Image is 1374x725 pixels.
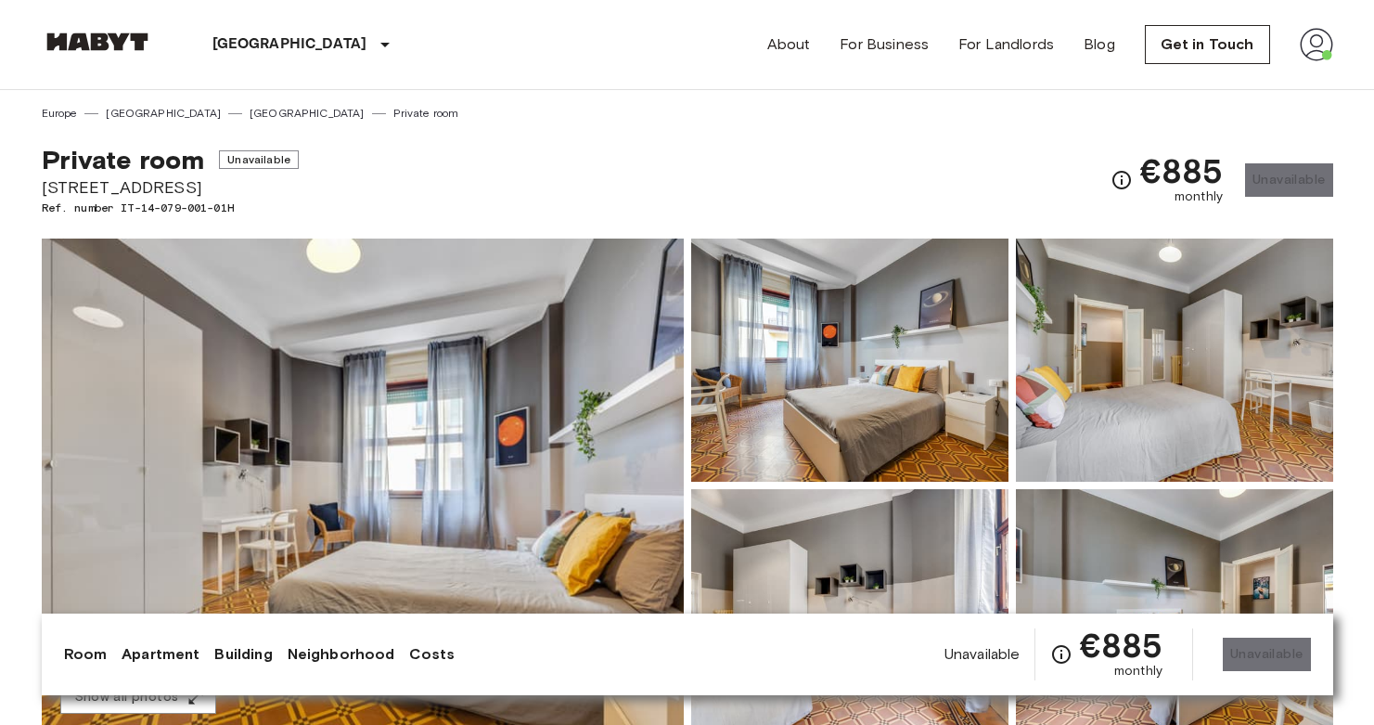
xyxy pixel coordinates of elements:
svg: Check cost overview for full price breakdown. Please note that discounts apply to new joiners onl... [1050,643,1072,666]
a: Building [214,643,272,666]
a: [GEOGRAPHIC_DATA] [106,105,221,122]
button: Show all photos [60,680,216,715]
span: monthly [1175,188,1223,206]
a: Blog [1084,33,1115,56]
img: Picture of unit IT-14-079-001-01H [1016,239,1333,482]
img: Picture of unit IT-14-079-001-01H [691,239,1008,482]
a: For Landlords [958,33,1054,56]
a: Room [64,643,108,666]
svg: Check cost overview for full price breakdown. Please note that discounts apply to new joiners onl... [1111,169,1133,191]
span: [STREET_ADDRESS] [42,175,299,200]
span: monthly [1114,662,1162,680]
img: avatar [1300,28,1333,61]
a: Private room [393,105,459,122]
a: About [767,33,811,56]
a: Costs [409,643,455,666]
p: [GEOGRAPHIC_DATA] [212,33,367,56]
a: For Business [840,33,929,56]
a: Neighborhood [288,643,395,666]
a: [GEOGRAPHIC_DATA] [250,105,365,122]
span: Private room [42,144,205,175]
span: €885 [1080,628,1162,662]
span: Unavailable [944,644,1021,665]
span: Ref. number IT-14-079-001-01H [42,200,299,216]
span: Unavailable [219,150,299,169]
a: Europe [42,105,78,122]
span: €885 [1140,154,1223,188]
a: Get in Touch [1145,25,1270,64]
a: Apartment [122,643,199,666]
img: Habyt [42,32,153,51]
